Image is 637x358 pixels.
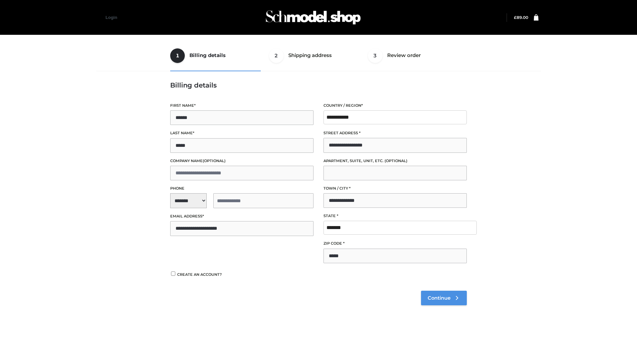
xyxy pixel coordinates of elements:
input: Create an account? [170,271,176,276]
label: Phone [170,185,314,192]
label: Email address [170,213,314,219]
img: Schmodel Admin 964 [263,4,363,30]
span: Continue [428,295,451,301]
label: Company name [170,158,314,164]
label: Town / City [323,185,467,192]
a: £89.00 [514,15,528,20]
label: Apartment, suite, unit, etc. [323,158,467,164]
span: (optional) [385,158,407,163]
span: (optional) [203,158,226,163]
h3: Billing details [170,81,467,89]
label: First name [170,102,314,109]
label: Street address [323,130,467,136]
label: ZIP Code [323,240,467,247]
bdi: 89.00 [514,15,528,20]
label: State [323,213,467,219]
span: £ [514,15,517,20]
label: Country / Region [323,102,467,109]
a: Login [106,15,117,20]
label: Last name [170,130,314,136]
a: Continue [421,291,467,305]
span: Create an account? [177,272,222,277]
